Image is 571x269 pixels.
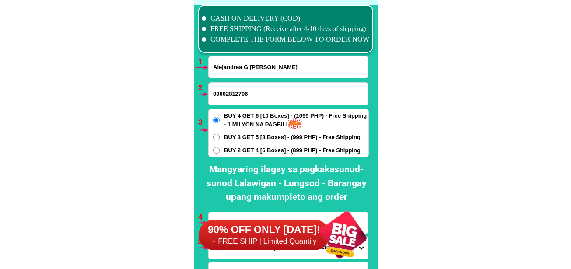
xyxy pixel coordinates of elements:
[202,13,370,24] li: CASH ON DELIVERY (COD)
[200,163,373,204] h2: Mangyaring ilagay sa pagkakasunud-sunod Lalawigan - Lungsod - Barangay upang makumpleto ang order
[198,236,208,248] h6: 5
[198,117,208,128] h6: 3
[199,224,330,237] h6: 90% OFF ONLY [DATE]!
[198,82,208,94] h6: 2
[213,147,220,154] input: BUY 2 GET 4 [6 Boxes] - (899 PHP) - Free Shipping
[224,133,361,142] span: BUY 3 GET 5 [8 Boxes] - (999 PHP) - Free Shipping
[202,34,370,45] li: COMPLETE THE FORM BELOW TO ORDER NOW
[199,237,330,246] h6: + FREE SHIP | Limited Quantily
[224,146,361,155] span: BUY 2 GET 4 [6 Boxes] - (899 PHP) - Free Shipping
[213,117,220,123] input: BUY 4 GET 6 [10 Boxes] - (1099 PHP) - Free Shipping - 1 MILYON NA PAGBILI
[224,112,368,129] span: BUY 4 GET 6 [10 Boxes] - (1099 PHP) - Free Shipping - 1 MILYON NA PAGBILI
[198,56,208,67] h6: 1
[198,212,208,223] h6: 4
[209,83,368,105] input: Input phone_number
[213,134,220,140] input: BUY 3 GET 5 [8 Boxes] - (999 PHP) - Free Shipping
[202,24,370,34] li: FREE SHIPPING (Receive after 4-10 days of shipping)
[209,56,368,78] input: Input full_name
